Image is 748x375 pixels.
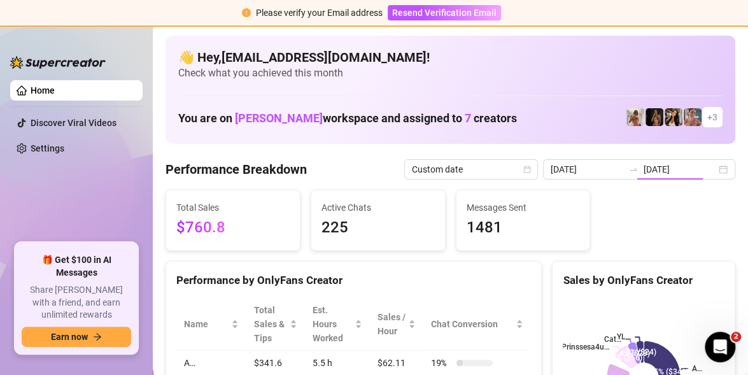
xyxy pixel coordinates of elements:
[184,317,229,331] span: Name
[626,108,644,126] img: Green
[31,118,116,128] a: Discover Viral Videos
[22,327,131,347] button: Earn nowarrow-right
[235,111,323,125] span: [PERSON_NAME]
[467,216,580,240] span: 1481
[22,284,131,322] span: Share [PERSON_NAME] with a friend, and earn unlimited rewards
[431,356,451,370] span: 19 %
[423,298,531,351] th: Chat Conversion
[378,310,406,338] span: Sales / Hour
[561,343,609,351] text: Prinssesa4u…
[321,216,435,240] span: 225
[628,164,639,174] span: to
[644,162,716,176] input: End date
[254,303,287,345] span: Total Sales & Tips
[523,166,531,173] span: calendar
[31,85,55,96] a: Home
[31,143,64,153] a: Settings
[412,160,530,179] span: Custom date
[617,333,631,342] text: YL…
[551,162,623,176] input: Start date
[178,111,517,125] h1: You are on workspace and assigned to creators
[465,111,471,125] span: 7
[605,335,622,344] text: Cat…
[10,56,106,69] img: logo-BBDzfeDw.svg
[22,254,131,279] span: 🎁 Get $100 in AI Messages
[321,201,435,215] span: Active Chats
[370,298,424,351] th: Sales / Hour
[467,201,580,215] span: Messages Sent
[242,8,251,17] span: exclamation-circle
[665,108,682,126] img: AD
[563,272,724,289] div: Sales by OnlyFans Creator
[707,110,717,124] span: + 3
[51,332,88,342] span: Earn now
[176,201,290,215] span: Total Sales
[705,332,735,362] iframe: Intercom live chat
[684,108,702,126] img: YL
[392,8,497,18] span: Resend Verification Email
[628,164,639,174] span: swap-right
[178,66,723,80] span: Check what you achieved this month
[176,216,290,240] span: $760.8
[166,160,307,178] h4: Performance Breakdown
[388,5,501,20] button: Resend Verification Email
[93,332,102,341] span: arrow-right
[176,272,531,289] div: Performance by OnlyFans Creator
[431,317,513,331] span: Chat Conversion
[176,298,246,351] th: Name
[256,6,383,20] div: Please verify your Email address
[178,48,723,66] h4: 👋 Hey, [EMAIL_ADDRESS][DOMAIN_NAME] !
[313,303,352,345] div: Est. Hours Worked
[646,108,663,126] img: D
[731,332,741,342] span: 2
[692,364,702,373] text: A…
[246,298,305,351] th: Total Sales & Tips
